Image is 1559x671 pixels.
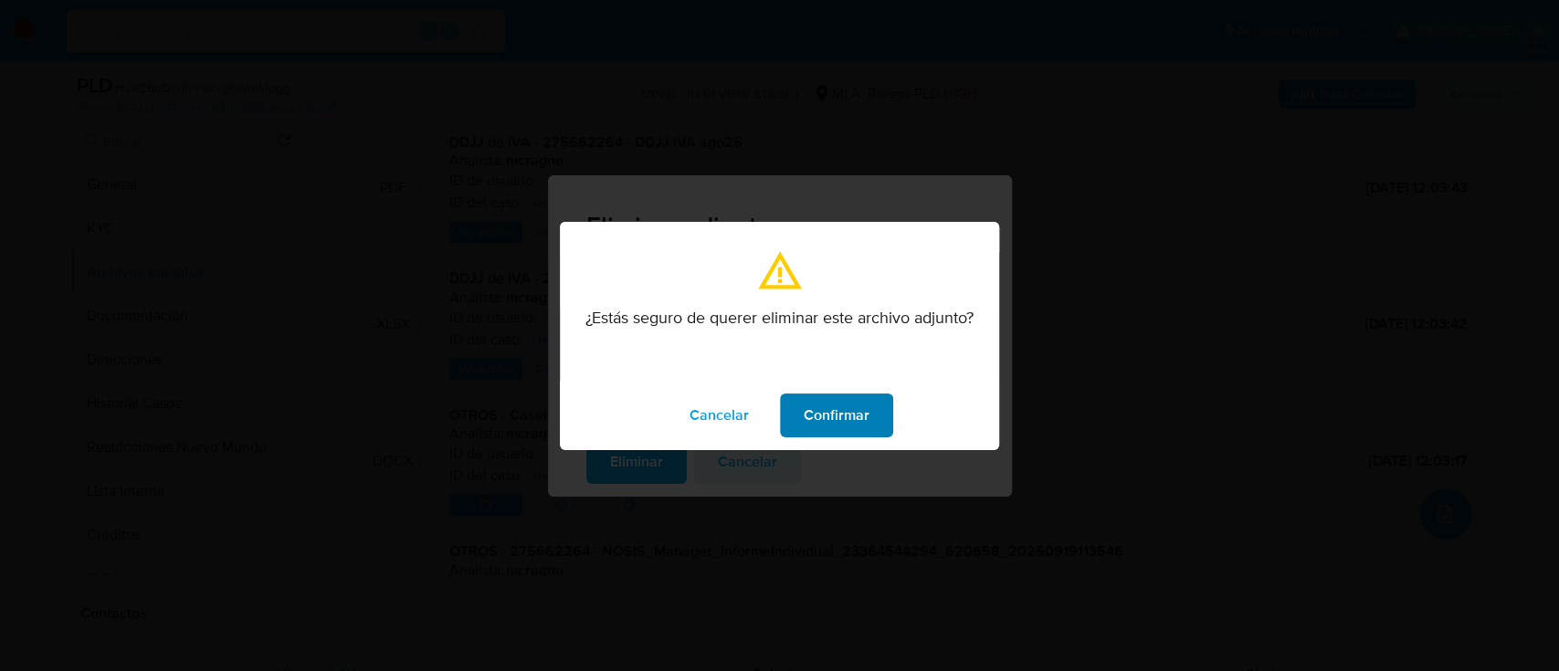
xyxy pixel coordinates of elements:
p: ¿Estás seguro de querer eliminar este archivo adjunto? [585,308,974,328]
button: modal_confirmation.confirm [780,393,893,437]
span: Confirmar [804,395,869,435]
div: modal_confirmation.title [560,222,999,450]
span: Cancelar [690,395,749,435]
button: modal_confirmation.cancel [666,393,773,437]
